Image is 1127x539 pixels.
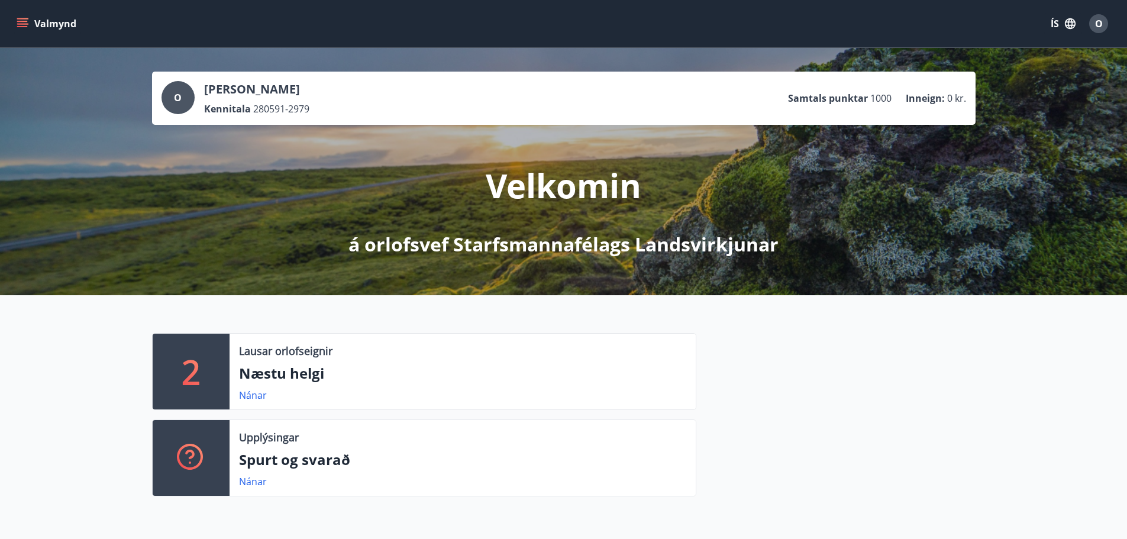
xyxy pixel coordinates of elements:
a: Nánar [239,475,267,488]
p: Lausar orlofseignir [239,343,332,359]
p: Spurt og svarað [239,450,686,470]
span: O [174,91,182,104]
p: 2 [182,349,201,394]
p: Samtals punktar [788,92,868,105]
button: O [1084,9,1113,38]
span: 280591-2979 [253,102,309,115]
p: á orlofsvef Starfsmannafélags Landsvirkjunar [348,231,779,257]
p: Velkomin [486,163,641,208]
span: 1000 [870,92,892,105]
span: 0 kr. [947,92,966,105]
p: Inneign : [906,92,945,105]
span: O [1095,17,1103,30]
button: menu [14,13,81,34]
p: Kennitala [204,102,251,115]
a: Nánar [239,389,267,402]
p: Upplýsingar [239,430,299,445]
p: Næstu helgi [239,363,686,383]
p: [PERSON_NAME] [204,81,309,98]
button: ÍS [1044,13,1082,34]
